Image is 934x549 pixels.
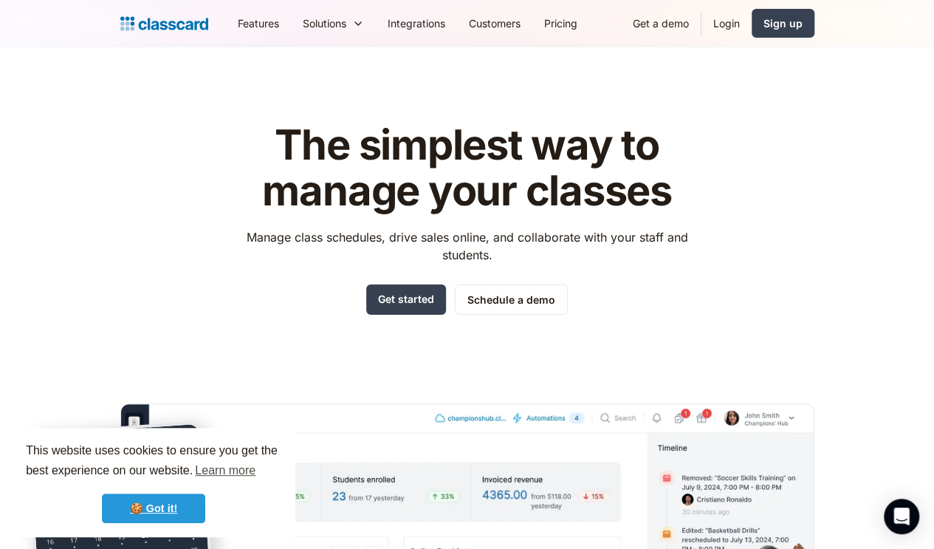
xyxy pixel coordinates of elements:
[457,7,532,40] a: Customers
[752,9,814,38] a: Sign up
[12,428,295,537] div: cookieconsent
[291,7,376,40] div: Solutions
[193,460,258,482] a: learn more about cookies
[884,499,919,534] div: Open Intercom Messenger
[303,16,346,31] div: Solutions
[366,284,446,315] a: Get started
[233,228,701,264] p: Manage class schedules, drive sales online, and collaborate with your staff and students.
[376,7,457,40] a: Integrations
[532,7,589,40] a: Pricing
[102,494,205,523] a: dismiss cookie message
[226,7,291,40] a: Features
[233,123,701,214] h1: The simplest way to manage your classes
[26,442,281,482] span: This website uses cookies to ensure you get the best experience on our website.
[455,284,568,315] a: Schedule a demo
[763,16,803,31] div: Sign up
[701,7,752,40] a: Login
[621,7,701,40] a: Get a demo
[120,13,208,34] a: home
